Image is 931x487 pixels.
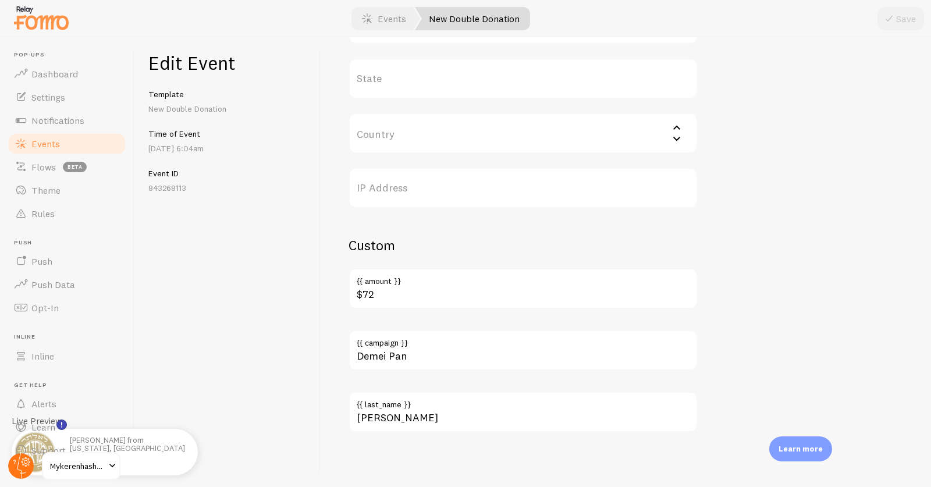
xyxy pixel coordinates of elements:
[7,273,127,296] a: Push Data
[349,168,698,208] label: IP Address
[349,236,698,254] h2: Custom
[31,398,56,410] span: Alerts
[148,89,306,99] h5: Template
[148,168,306,179] h5: Event ID
[31,161,56,173] span: Flows
[31,68,78,80] span: Dashboard
[14,333,127,341] span: Inline
[7,296,127,319] a: Opt-In
[31,302,59,314] span: Opt-In
[31,138,60,150] span: Events
[31,279,75,290] span: Push Data
[31,208,55,219] span: Rules
[50,459,105,473] span: Mykerenhashana
[14,382,127,389] span: Get Help
[31,115,84,126] span: Notifications
[7,155,127,179] a: Flows beta
[7,439,127,462] a: Support
[31,184,61,196] span: Theme
[7,344,127,368] a: Inline
[14,51,127,59] span: Pop-ups
[7,62,127,86] a: Dashboard
[31,421,55,433] span: Learn
[7,86,127,109] a: Settings
[42,452,120,480] a: Mykerenhashana
[7,179,127,202] a: Theme
[31,255,52,267] span: Push
[31,91,65,103] span: Settings
[31,445,66,456] span: Support
[7,250,127,273] a: Push
[349,330,698,350] label: {{ campaign }}
[63,162,87,172] span: beta
[14,239,127,247] span: Push
[148,51,306,75] h1: Edit Event
[148,143,306,154] p: [DATE] 6:04am
[148,182,306,194] p: 843268113
[31,350,54,362] span: Inline
[349,268,698,288] label: {{ amount }}
[769,436,832,461] div: Learn more
[7,202,127,225] a: Rules
[56,420,67,430] svg: <p>Watch New Feature Tutorials!</p>
[349,392,698,411] label: {{ last_name }}
[148,103,306,115] p: New Double Donation
[12,3,70,33] img: fomo-relay-logo-orange.svg
[7,109,127,132] a: Notifications
[7,132,127,155] a: Events
[349,58,698,99] label: State
[148,129,306,139] h5: Time of Event
[7,392,127,415] a: Alerts
[7,415,127,439] a: Learn
[779,443,823,454] p: Learn more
